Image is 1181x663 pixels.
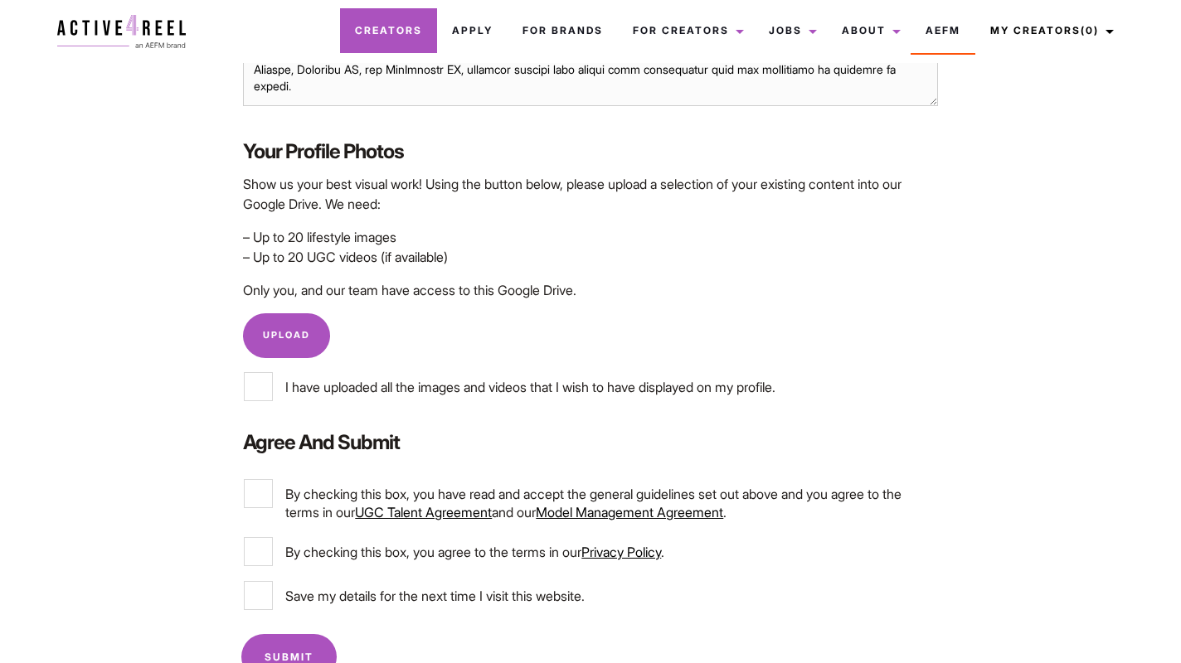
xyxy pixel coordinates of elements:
img: a4r-logo.svg [57,15,186,48]
a: Apply [437,8,508,53]
label: By checking this box, you have read and accept the general guidelines set out above and you agree... [244,479,936,521]
span: (0) [1081,24,1099,36]
a: Jobs [754,8,827,53]
label: I have uploaded all the images and videos that I wish to have displayed on my profile. [244,372,936,401]
a: For Creators [618,8,754,53]
a: Privacy Policy [581,544,661,560]
a: My Creators(0) [975,8,1124,53]
a: For Brands [508,8,618,53]
a: Creators [340,8,437,53]
p: Only you, and our team have access to this Google Drive. [243,280,937,300]
input: By checking this box, you agree to the terms in ourPrivacy Policy. [244,537,273,566]
label: Save my details for the next time I visit this website. [244,581,936,610]
p: – Up to 20 lifestyle images – Up to 20 UGC videos (if available) [243,227,937,267]
p: Show us your best visual work! Using the button below, please upload a selection of your existing... [243,174,937,214]
a: AEFM [911,8,975,53]
label: By checking this box, you agree to the terms in our . [244,537,936,566]
input: I have uploaded all the images and videos that I wish to have displayed on my profile. [244,372,273,401]
a: Upload [243,313,330,358]
a: Model Management Agreement [536,504,723,520]
a: About [827,8,911,53]
input: Save my details for the next time I visit this website. [244,581,273,610]
input: By checking this box, you have read and accept the general guidelines set out above and you agree... [244,479,273,508]
a: UGC Talent Agreement [355,504,492,520]
label: Agree and Submit [243,428,937,457]
label: Your Profile Photos [243,138,937,166]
